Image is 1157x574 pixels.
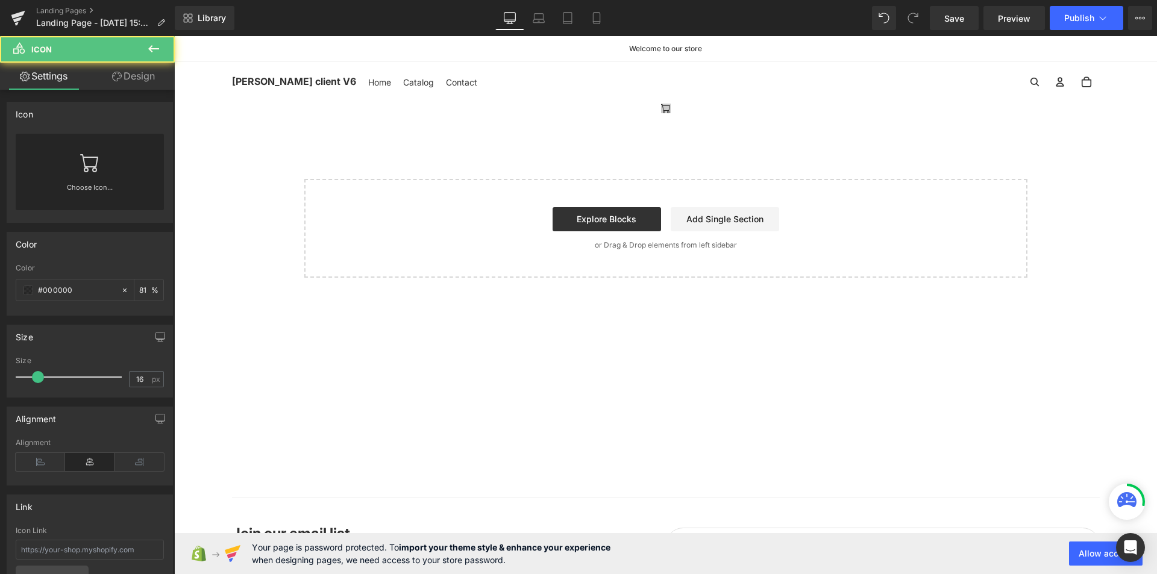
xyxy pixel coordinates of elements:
button: Open cart Total items in cart: 0 [899,33,926,59]
a: Home [188,25,223,66]
a: Contact [266,25,309,66]
button: Sign up [897,497,920,520]
div: Color [16,232,37,249]
div: Color [16,264,164,272]
a: Mobile [582,6,611,30]
span: px [152,375,162,383]
span: Publish [1064,13,1094,23]
strong: import your theme style & enhance your experience [399,542,610,552]
div: Size [16,357,164,365]
p: Welcome to our store [287,9,697,16]
span: Home [194,39,217,53]
span: Save [944,12,964,25]
span: Catalog [229,39,260,53]
div: Icon Link [16,526,164,535]
a: Desktop [495,6,524,30]
div: % [134,279,163,301]
a: Landing Pages [36,6,175,16]
div: Link [16,495,33,512]
p: or Drag & Drop elements from left sidebar [149,205,834,213]
span: Your page is password protected. To when designing pages, we need access to your store password. [252,541,610,566]
span: Preview [998,12,1030,25]
button: Open search [847,33,874,59]
a: Catalog [223,25,266,66]
a: Design [90,63,177,90]
button: Allow access [1069,541,1143,566]
a: Explore Blocks [378,171,487,195]
span: Contact [272,39,303,53]
button: Publish [1050,6,1123,30]
span: [PERSON_NAME] client V6 [58,38,182,54]
a: [PERSON_NAME] client V6 [58,33,182,59]
div: Open Intercom Messenger [1116,533,1145,562]
span: Library [198,13,226,23]
button: Open account menu [873,33,899,59]
a: Choose Icon... [16,182,164,210]
input: Email address [492,491,926,525]
a: Tablet [553,6,582,30]
a: New Library [175,6,234,30]
p: Get exclusive deals and early access to new products. [58,512,273,525]
button: Undo [872,6,896,30]
button: Redo [901,6,925,30]
input: Color [38,284,115,297]
button: More [1128,6,1152,30]
a: Preview [983,6,1045,30]
a: Laptop [524,6,553,30]
span: Landing Page - [DATE] 15:25:34 [36,18,152,28]
p: Join our email list [58,490,176,505]
span: Icon [31,45,52,54]
input: https://your-shop.myshopify.com [16,540,164,560]
div: Alignment [16,438,164,447]
a: Add Single Section [497,171,605,195]
div: Size [16,325,33,342]
div: Icon [16,102,33,119]
div: Alignment [16,407,57,424]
